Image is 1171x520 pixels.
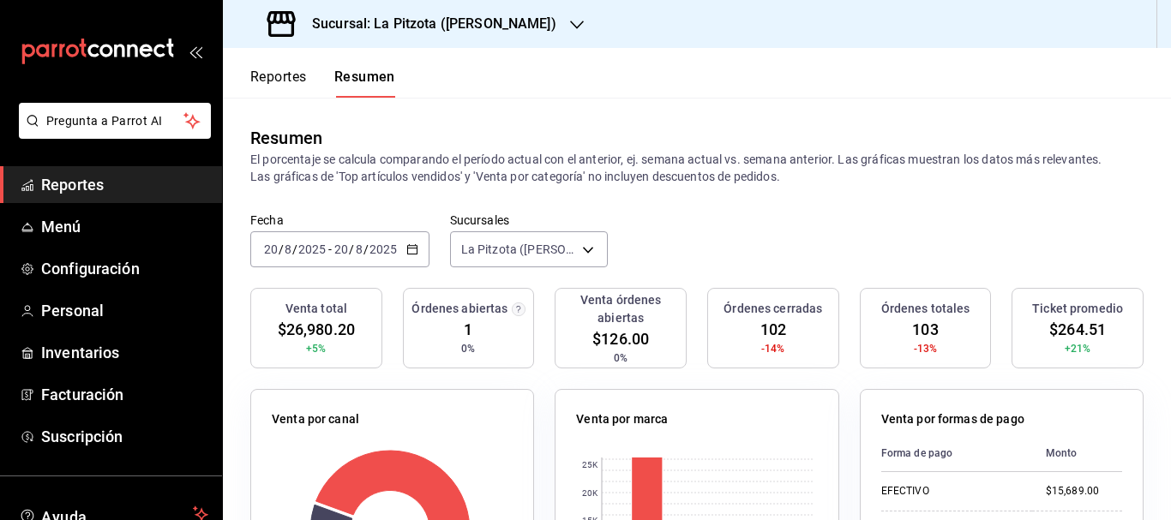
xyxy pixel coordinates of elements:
span: Reportes [41,173,208,196]
span: / [279,242,284,256]
div: navigation tabs [250,69,395,98]
h3: Órdenes abiertas [411,300,507,318]
h3: Órdenes totales [881,300,970,318]
span: $126.00 [592,327,649,350]
input: -- [263,242,279,256]
span: / [292,242,297,256]
button: Reportes [250,69,307,98]
span: - [328,242,332,256]
h3: Ticket promedio [1032,300,1123,318]
input: -- [284,242,292,256]
th: Monto [1032,435,1122,472]
span: $26,980.20 [278,318,355,341]
h3: Venta total [285,300,347,318]
span: 0% [461,341,475,356]
span: +21% [1065,341,1091,356]
span: Suscripción [41,425,208,448]
th: Forma de pago [881,435,1032,472]
span: / [349,242,354,256]
span: 103 [912,318,938,341]
p: El porcentaje se calcula comparando el período actual con el anterior, ej. semana actual vs. sema... [250,151,1144,185]
text: 25K [582,460,598,469]
p: Venta por canal [272,410,359,428]
label: Sucursales [450,214,608,226]
span: $264.51 [1049,318,1106,341]
span: +5% [306,341,326,356]
a: Pregunta a Parrot AI [12,124,211,142]
span: Pregunta a Parrot AI [46,112,184,130]
span: / [363,242,369,256]
div: $15,689.00 [1046,484,1122,499]
span: Menú [41,215,208,238]
span: Personal [41,299,208,322]
input: ---- [297,242,327,256]
button: Pregunta a Parrot AI [19,103,211,139]
input: -- [355,242,363,256]
span: 0% [614,350,628,366]
button: Resumen [334,69,395,98]
label: Fecha [250,214,429,226]
text: 20K [582,488,598,498]
div: EFECTIVO [881,484,1018,499]
span: 1 [464,318,472,341]
input: -- [333,242,349,256]
span: Configuración [41,257,208,280]
h3: Órdenes cerradas [724,300,822,318]
p: Venta por formas de pago [881,410,1024,428]
h3: Sucursal: La Pitzota ([PERSON_NAME]) [298,14,556,34]
span: Inventarios [41,341,208,364]
button: open_drawer_menu [189,45,202,58]
span: La Pitzota ([PERSON_NAME]) [461,241,576,258]
span: -14% [761,341,785,356]
span: Facturación [41,383,208,406]
p: Venta por marca [576,410,668,428]
span: 102 [760,318,786,341]
span: -13% [914,341,938,356]
div: Resumen [250,125,322,151]
h3: Venta órdenes abiertas [562,291,679,327]
input: ---- [369,242,398,256]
